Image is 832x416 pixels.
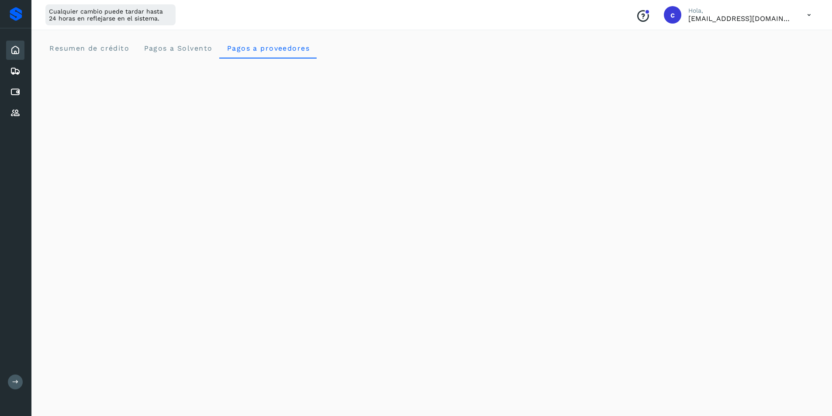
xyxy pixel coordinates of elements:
div: Cualquier cambio puede tardar hasta 24 horas en reflejarse en el sistema. [45,4,176,25]
p: Hola, [688,7,793,14]
span: Resumen de crédito [49,44,129,52]
div: Proveedores [6,103,24,123]
div: Inicio [6,41,24,60]
div: Cuentas por pagar [6,83,24,102]
p: contabilidad5@easo.com [688,14,793,23]
div: Embarques [6,62,24,81]
span: Pagos a Solvento [143,44,212,52]
span: Pagos a proveedores [226,44,310,52]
